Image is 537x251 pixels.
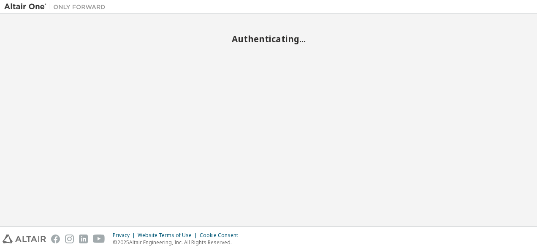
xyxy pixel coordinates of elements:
div: Cookie Consent [200,232,243,239]
img: youtube.svg [93,235,105,243]
img: Altair One [4,3,110,11]
h2: Authenticating... [4,33,533,44]
div: Website Terms of Use [138,232,200,239]
img: facebook.svg [51,235,60,243]
img: instagram.svg [65,235,74,243]
img: altair_logo.svg [3,235,46,243]
p: © 2025 Altair Engineering, Inc. All Rights Reserved. [113,239,243,246]
div: Privacy [113,232,138,239]
img: linkedin.svg [79,235,88,243]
